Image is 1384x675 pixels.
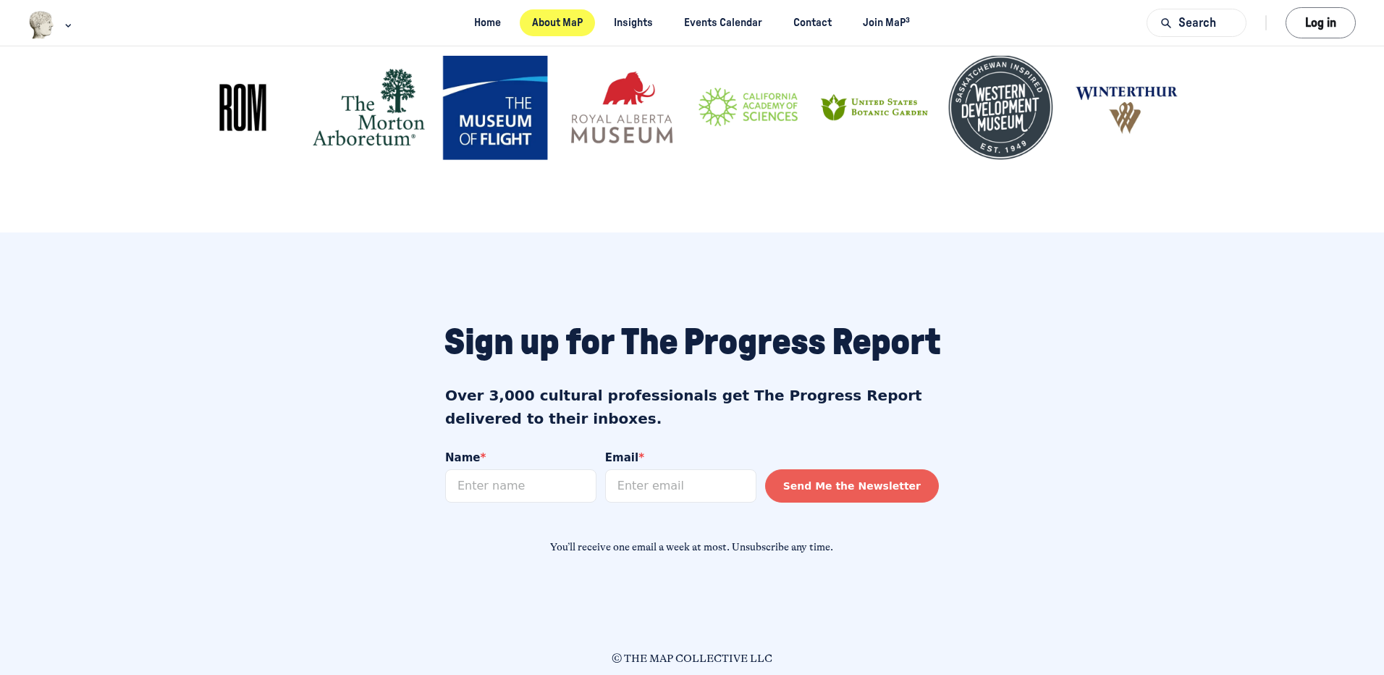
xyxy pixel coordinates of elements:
[1147,9,1246,37] button: Search
[520,9,596,36] a: About MaP
[612,651,772,668] p: © THE MAP COLLECTIVE LLC
[161,85,313,119] input: Enter email
[1,66,42,83] span: Name
[672,9,775,36] a: Events Calendar
[28,11,55,39] img: Museums as Progress logo
[461,9,513,36] a: Home
[1286,7,1356,38] button: Log in
[161,66,201,83] span: Email
[28,9,75,41] button: Museums as Progress logo
[1,85,153,119] input: Enter name
[444,320,940,365] h2: Sign up for The Progress Report
[321,85,495,119] button: Send Me the Newsletter
[851,9,923,36] a: Join MaP³
[781,9,845,36] a: Contact
[550,540,833,556] p: You’ll receive one email a week at most. Unsubscribe any time.
[602,9,666,36] a: Insights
